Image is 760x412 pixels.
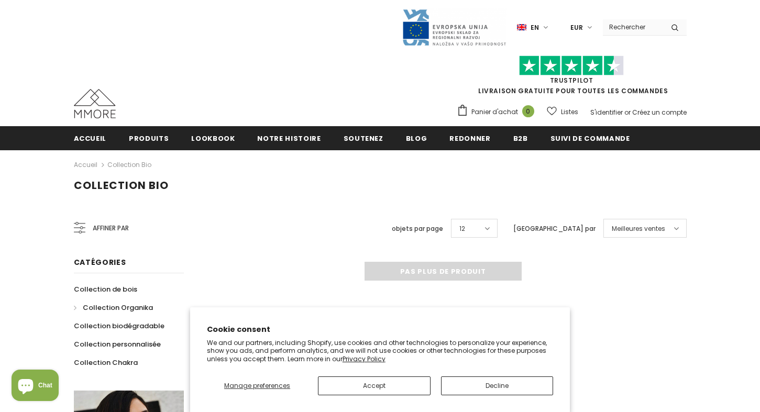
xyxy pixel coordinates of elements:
[107,160,151,169] a: Collection Bio
[344,133,383,143] span: soutenez
[191,133,235,143] span: Lookbook
[612,224,665,234] span: Meilleures ventes
[129,126,169,150] a: Produits
[74,257,126,268] span: Catégories
[517,23,526,32] img: i-lang-1.png
[74,339,161,349] span: Collection personnalisée
[83,303,153,313] span: Collection Organika
[402,23,506,31] a: Javni Razpis
[257,133,321,143] span: Notre histoire
[513,224,596,234] label: [GEOGRAPHIC_DATA] par
[392,224,443,234] label: objets par page
[550,126,630,150] a: Suivi de commande
[603,19,663,35] input: Search Site
[459,224,465,234] span: 12
[457,104,539,120] a: Panier d'achat 0
[74,89,116,118] img: Cas MMORE
[74,126,107,150] a: Accueil
[513,133,528,143] span: B2B
[8,370,62,404] inbox-online-store-chat: Shopify online store chat
[74,321,164,331] span: Collection biodégradable
[449,126,490,150] a: Redonner
[632,108,687,117] a: Créez un compte
[74,317,164,335] a: Collection biodégradable
[207,376,308,395] button: Manage preferences
[74,335,161,353] a: Collection personnalisée
[449,133,490,143] span: Redonner
[561,107,578,117] span: Listes
[406,133,427,143] span: Blog
[471,107,518,117] span: Panier d'achat
[513,126,528,150] a: B2B
[522,105,534,117] span: 0
[531,23,539,33] span: en
[457,60,687,95] span: LIVRAISON GRATUITE POUR TOUTES LES COMMANDES
[550,133,630,143] span: Suivi de commande
[344,126,383,150] a: soutenez
[318,376,430,395] button: Accept
[129,133,169,143] span: Produits
[224,381,290,390] span: Manage preferences
[74,358,138,368] span: Collection Chakra
[74,159,97,171] a: Accueil
[74,298,153,317] a: Collection Organika
[519,55,624,76] img: Faites confiance aux étoiles pilotes
[74,133,107,143] span: Accueil
[74,178,169,193] span: Collection Bio
[191,126,235,150] a: Lookbook
[624,108,631,117] span: or
[257,126,321,150] a: Notre histoire
[570,23,583,33] span: EUR
[441,376,553,395] button: Decline
[406,126,427,150] a: Blog
[343,354,385,363] a: Privacy Policy
[74,353,138,372] a: Collection Chakra
[207,339,554,363] p: We and our partners, including Shopify, use cookies and other technologies to personalize your ex...
[590,108,623,117] a: S'identifier
[547,103,578,121] a: Listes
[74,284,137,294] span: Collection de bois
[74,280,137,298] a: Collection de bois
[93,222,129,234] span: Affiner par
[402,8,506,47] img: Javni Razpis
[550,76,593,85] a: TrustPilot
[207,324,554,335] h2: Cookie consent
